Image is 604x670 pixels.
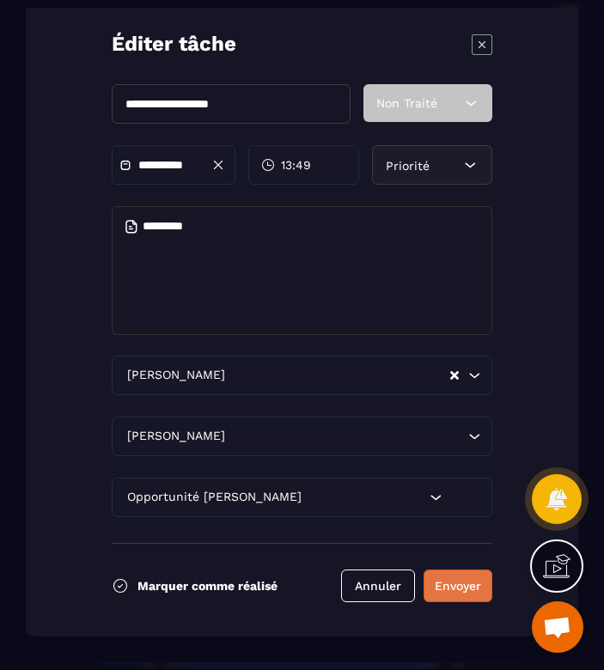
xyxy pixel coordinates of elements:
a: Ouvrir le chat [532,601,583,653]
input: Search for option [229,427,464,446]
button: Clear Selected [450,369,459,382]
span: [PERSON_NAME] [123,366,229,385]
div: Search for option [112,478,492,517]
p: Éditer tâche [112,30,236,58]
input: Search for option [305,488,425,507]
div: Search for option [112,356,492,395]
button: Annuler [341,569,415,602]
span: Priorité [386,159,430,173]
span: Opportunité [PERSON_NAME] [123,488,305,507]
div: Search for option [112,417,492,456]
p: Marquer comme réalisé [137,579,278,593]
span: [PERSON_NAME] [123,427,229,446]
span: 13:49 [281,156,311,174]
button: Envoyer [424,569,492,602]
input: Search for option [229,366,448,385]
span: Non Traité [376,96,437,110]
